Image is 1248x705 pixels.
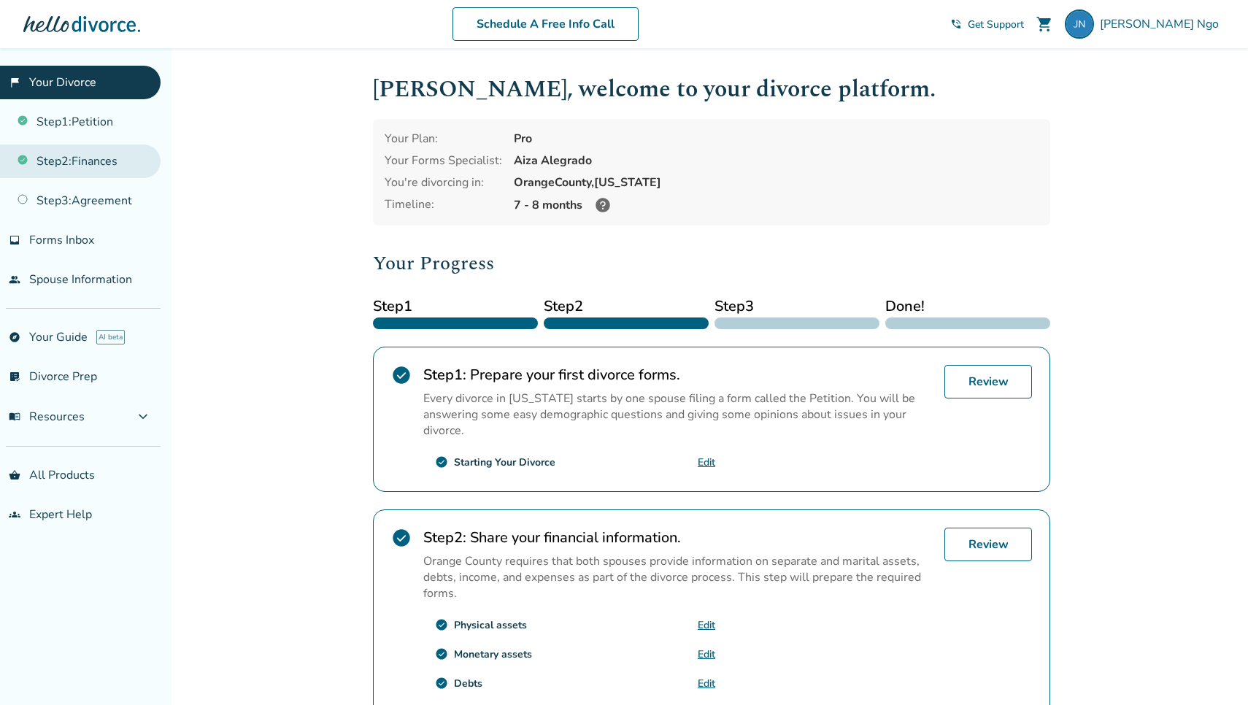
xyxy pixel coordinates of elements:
h2: Share your financial information. [423,528,933,547]
div: Your Plan: [385,131,502,147]
a: Edit [698,618,715,632]
h2: Prepare your first divorce forms. [423,365,933,385]
span: check_circle [435,618,448,631]
a: Review [944,365,1032,398]
div: 7 - 8 months [514,196,1039,214]
div: Timeline: [385,196,502,214]
a: Edit [698,677,715,690]
div: Pro [514,131,1039,147]
span: check_circle [435,677,448,690]
h2: Your Progress [373,249,1050,278]
span: Step 3 [714,296,879,317]
a: Review [944,528,1032,561]
span: menu_book [9,411,20,423]
a: Schedule A Free Info Call [452,7,639,41]
a: Edit [698,647,715,661]
div: Aiza Alegrado [514,153,1039,169]
div: You're divorcing in: [385,174,502,190]
p: Every divorce in [US_STATE] starts by one spouse filing a form called the Petition. You will be a... [423,390,933,439]
strong: Step 2 : [423,528,466,547]
span: phone_in_talk [950,18,962,30]
p: Orange County requires that both spouses provide information on separate and marital assets, debt... [423,553,933,601]
span: shopping_cart [1036,15,1053,33]
strong: Step 1 : [423,365,466,385]
span: shopping_basket [9,469,20,481]
span: check_circle [391,365,412,385]
div: Debts [454,677,482,690]
span: Step 1 [373,296,538,317]
span: explore [9,331,20,343]
div: Your Forms Specialist: [385,153,502,169]
span: list_alt_check [9,371,20,382]
span: Done! [885,296,1050,317]
div: Monetary assets [454,647,532,661]
span: check_circle [391,528,412,548]
iframe: Chat Widget [1175,635,1248,705]
a: phone_in_talkGet Support [950,18,1024,31]
span: check_circle [435,455,448,469]
span: inbox [9,234,20,246]
span: expand_more [134,408,152,425]
span: [PERSON_NAME] Ngo [1100,16,1225,32]
a: Edit [698,455,715,469]
div: Starting Your Divorce [454,455,555,469]
h1: [PERSON_NAME] , welcome to your divorce platform. [373,72,1050,107]
div: Orange County, [US_STATE] [514,174,1039,190]
span: groups [9,509,20,520]
span: people [9,274,20,285]
span: check_circle [435,647,448,660]
div: Physical assets [454,618,527,632]
span: Resources [9,409,85,425]
span: Get Support [968,18,1024,31]
span: Forms Inbox [29,232,94,248]
span: AI beta [96,330,125,344]
span: Step 2 [544,296,709,317]
img: jessica.ngo0406@gmail.com [1065,9,1094,39]
span: flag_2 [9,77,20,88]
